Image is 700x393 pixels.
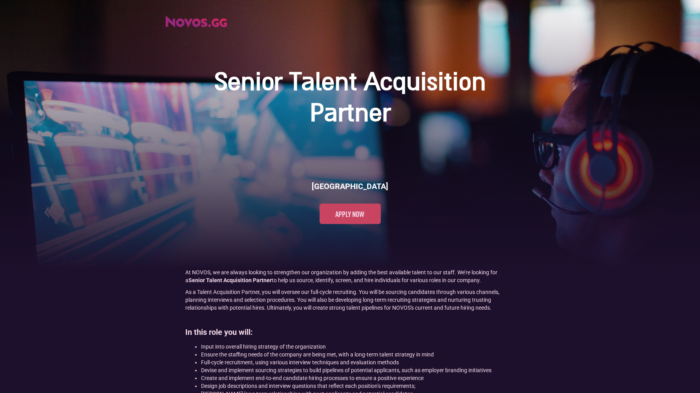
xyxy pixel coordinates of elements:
p: At NOVOS, we are always looking to strengthen our organization by adding the best available talen... [185,268,515,284]
li: Full-cycle recruitment, using various interview techniques and evaluation methods [201,358,515,366]
a: Apply now [320,204,381,224]
h1: Senior Talent Acquisition Partner [193,68,507,130]
li: Create and implement end-to-end candidate hiring processes to ensure a positive experience [201,374,515,382]
h6: [GEOGRAPHIC_DATA] [312,181,388,192]
p: As a Talent Acquisition Partner, you will oversee our full-cycle recruiting. You will be sourcing... [185,288,515,312]
strong: In this role you will: [185,327,253,337]
li: Design job descriptions and interview questions that reflect each position’s requirements; [201,382,515,390]
strong: Senior Talent Acquisition Partner [188,277,272,283]
li: Ensure the staffing needs of the company are being met, with a long-term talent strategy in mind [201,351,515,358]
li: Devise and implement sourcing strategies to build pipelines of potential applicants, such as empl... [201,366,515,374]
li: Input into overall hiring strategy of the organization [201,343,515,351]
